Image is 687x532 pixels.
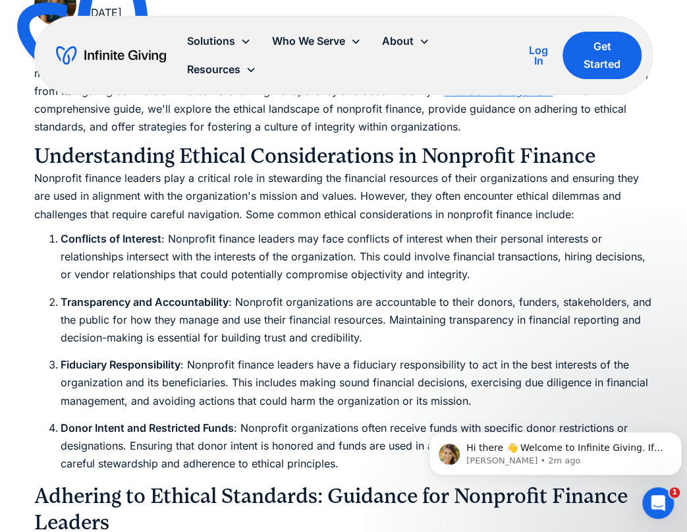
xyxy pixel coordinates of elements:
[371,27,440,55] div: About
[61,355,653,409] li: : Nonprofit finance leaders have a fiduciary responsibility to act in the best interests of the o...
[563,32,642,79] a: Get Started
[444,84,553,98] a: financial management
[61,295,229,308] strong: Transparency and Accountability
[61,231,161,245] strong: Conflicts of Interest
[382,32,414,50] div: About
[524,42,552,69] a: Log In
[524,45,552,66] div: Log In
[34,143,653,169] h3: Understanding Ethical Considerations in Nonprofit Finance
[177,27,261,55] div: Solutions
[61,293,653,347] li: : Nonprofit organizations are accountable to their donors, funders, stakeholders, and the public ...
[424,404,687,496] iframe: Intercom notifications message
[187,61,240,78] div: Resources
[61,229,653,283] li: : Nonprofit finance leaders may face conflicts of interest when their personal interests or relat...
[669,487,680,498] span: 1
[61,421,234,434] strong: Donor Intent and Restricted Funds
[61,419,653,473] li: : Nonprofit organizations often receive funds with specific donor restrictions or designations. E...
[261,27,371,55] div: Who We Serve
[56,45,166,66] a: home
[61,357,180,370] strong: Fiduciary Responsibility
[642,487,674,519] iframe: Intercom live chat
[272,32,345,50] div: Who We Serve
[34,169,653,223] p: Nonprofit finance leaders play a critical role in stewarding the financial resources of their org...
[177,55,267,84] div: Resources
[187,32,235,50] div: Solutions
